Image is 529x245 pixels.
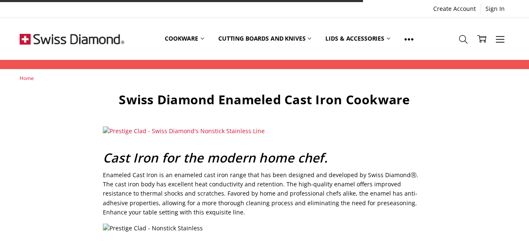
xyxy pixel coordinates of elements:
[103,126,265,136] img: Prestige Clad - Swiss Diamond's Nonstick Stainless Line
[103,170,426,217] p: Enameled Cast Iron is an enameled cast iron range that has been designed and developed by Swiss D...
[481,3,509,15] a: Sign In
[211,20,319,57] a: Cutting boards and knives
[103,224,203,233] img: Prestige Clad - Nonstick Stainless
[103,92,426,108] h1: Swiss Diamond Enameled Cast Iron Cookware
[20,75,34,82] a: Home
[318,20,397,57] a: Lids & Accessories
[20,18,124,60] img: Free Shipping On Every Order
[103,149,327,166] em: Cast Iron for the modern home chef.
[397,20,421,58] a: Show All
[158,20,211,57] a: Cookware
[429,3,480,15] a: Create Account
